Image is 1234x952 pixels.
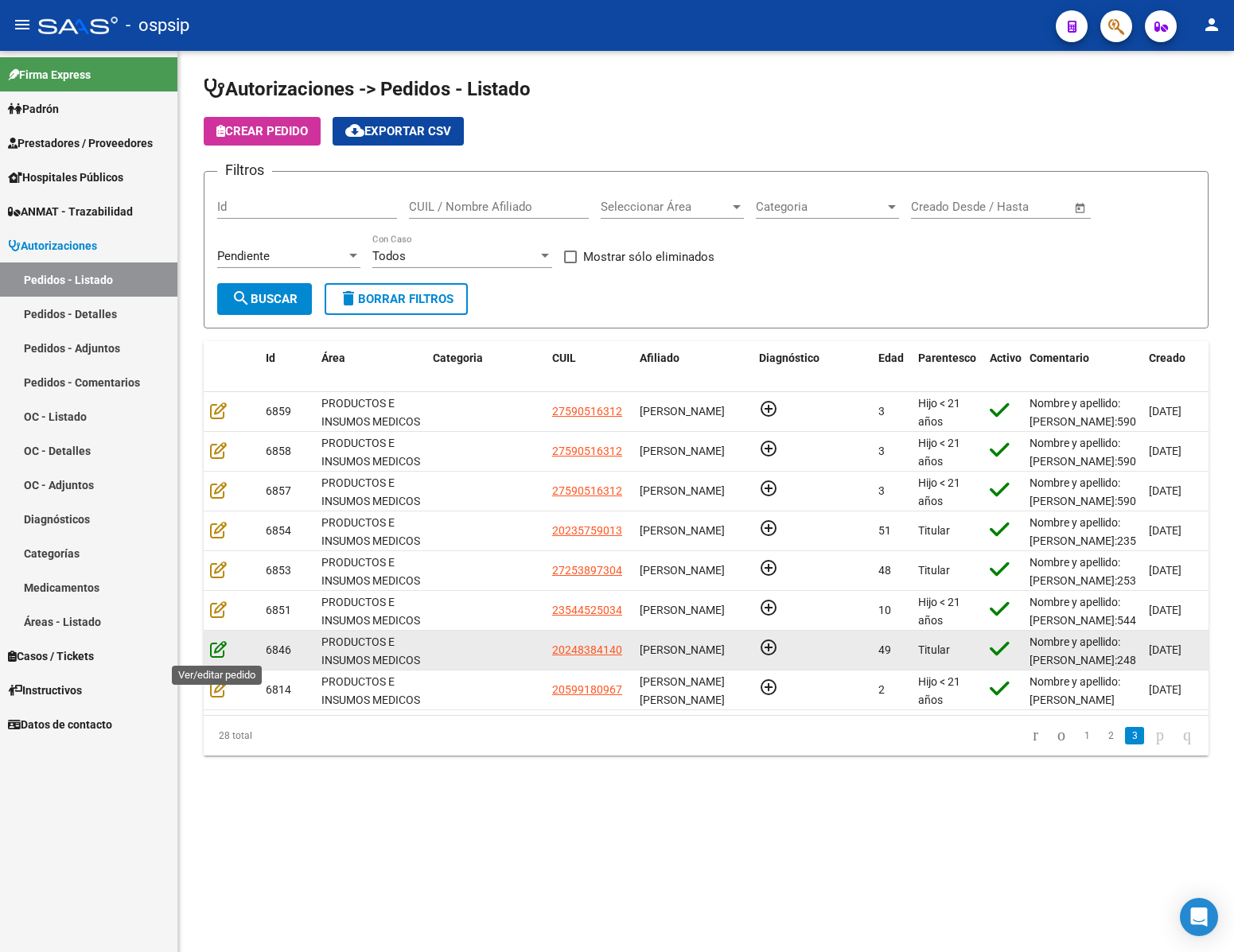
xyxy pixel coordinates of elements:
span: PRODUCTOS E INSUMOS MEDICOS [321,476,420,507]
span: [DATE] [1149,405,1181,418]
span: Edad [878,352,904,364]
span: CUIL [552,352,576,364]
span: PRODUCTOS E INSUMOS MEDICOS [321,596,420,627]
span: 20599180967 [552,683,622,696]
mat-icon: add_circle_outline [759,519,778,538]
span: [PERSON_NAME] [640,524,725,537]
span: 27253897304 [552,564,622,577]
a: go to first page [1026,727,1045,744]
span: PRODUCTOS E INSUMOS MEDICOS [321,635,420,666]
span: [PERSON_NAME] [640,604,725,616]
span: 6851 [266,604,291,616]
span: Categoria [756,200,885,214]
span: Nombre y apellido: [PERSON_NAME]:54452503 Clínica [GEOGRAPHIC_DATA][PERSON_NAME] [1030,596,1168,681]
span: Autorizaciones [8,237,97,255]
span: Nombre y apellido: [PERSON_NAME]:59051631 Dirección: [PERSON_NAME][STREET_ADDRESS][PERSON_NAME] T... [1030,437,1168,594]
span: PRODUCTOS E INSUMOS MEDICOS [321,675,420,706]
datatable-header-cell: Categoria [426,341,546,394]
span: Área [321,352,345,364]
span: [PERSON_NAME] [640,564,725,577]
span: Pendiente [217,249,270,263]
span: [PERSON_NAME] [PERSON_NAME] [640,675,725,706]
span: 3 [878,484,885,497]
span: 48 [878,564,891,577]
span: Crear Pedido [216,124,308,138]
span: Borrar Filtros [339,292,454,306]
button: Borrar Filtros [325,283,468,315]
datatable-header-cell: Edad [872,341,912,394]
span: Datos de contacto [8,716,112,733]
datatable-header-cell: CUIL [546,341,633,394]
input: Start date [911,200,963,214]
span: Hijo < 21 años [918,596,960,627]
li: page 1 [1075,722,1099,749]
span: [PERSON_NAME] [640,445,725,457]
mat-icon: menu [13,15,32,34]
span: - ospsip [126,8,189,43]
span: Hijo < 21 años [918,397,960,428]
datatable-header-cell: Comentario [1023,341,1143,394]
div: 28 total [204,716,402,756]
span: [DATE] [1149,604,1181,616]
span: Hospitales Públicos [8,169,123,186]
span: 27590516312 [552,405,622,418]
span: PRODUCTOS E INSUMOS MEDICOS [321,556,420,587]
span: Diagnóstico [759,352,819,364]
span: 20248384140 [552,643,622,656]
span: Autorizaciones -> Pedidos - Listado [204,78,531,100]
span: 10 [878,604,891,616]
mat-icon: cloud_download [345,121,364,140]
span: 27590516312 [552,484,622,497]
span: Todos [372,249,406,263]
span: [PERSON_NAME] [640,405,725,418]
span: [DATE] [1149,484,1181,497]
datatable-header-cell: Activo [983,341,1023,394]
span: Casos / Tickets [8,647,94,665]
span: [DATE] [1149,643,1181,656]
datatable-header-cell: Área [315,341,426,394]
a: go to previous page [1050,727,1072,744]
span: [DATE] [1149,524,1181,537]
span: Comentario [1030,352,1089,364]
span: Exportar CSV [345,124,451,138]
span: [DATE] [1149,683,1181,696]
span: Creado [1149,352,1185,364]
datatable-header-cell: Id [259,341,315,394]
span: Activo [990,352,1022,364]
datatable-header-cell: Parentesco [912,341,983,394]
span: Nombre y apellido: [PERSON_NAME]:59051631 Dirección: [PERSON_NAME][STREET_ADDRESS][PERSON_NAME] T... [1030,476,1168,634]
span: 49 [878,643,891,656]
span: 20235759013 [552,524,622,537]
mat-icon: add_circle_outline [759,678,778,697]
span: 6858 [266,445,291,457]
span: PRODUCTOS E INSUMOS MEDICOS [321,437,420,468]
button: Exportar CSV [333,117,464,146]
span: Categoria [433,352,483,364]
span: Buscar [232,292,298,306]
span: [DATE] [1149,564,1181,577]
span: Afiliado [640,352,679,364]
mat-icon: add_circle_outline [759,598,778,617]
datatable-header-cell: Diagnóstico [753,341,872,394]
span: Titular [918,524,950,537]
span: 2 [878,683,885,696]
li: page 3 [1123,722,1146,749]
a: 1 [1077,727,1096,744]
span: 6857 [266,484,291,497]
mat-icon: add_circle_outline [759,399,778,418]
span: [PERSON_NAME] [640,643,725,656]
h3: Filtros [217,159,272,181]
mat-icon: person [1202,15,1221,34]
button: Open calendar [1072,199,1090,217]
div: Open Intercom Messenger [1180,898,1218,936]
span: Firma Express [8,66,91,84]
span: 6814 [266,683,291,696]
span: 27590516312 [552,445,622,457]
span: 51 [878,524,891,537]
mat-icon: add_circle_outline [759,638,778,657]
span: 23544525034 [552,604,622,616]
span: Nombre y apellido: [PERSON_NAME]:59051631 Dirección: [PERSON_NAME][STREET_ADDRESS][PERSON_NAME] T... [1030,397,1168,554]
datatable-header-cell: Creado [1143,341,1230,394]
mat-icon: add_circle_outline [759,479,778,498]
span: 6853 [266,564,291,577]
